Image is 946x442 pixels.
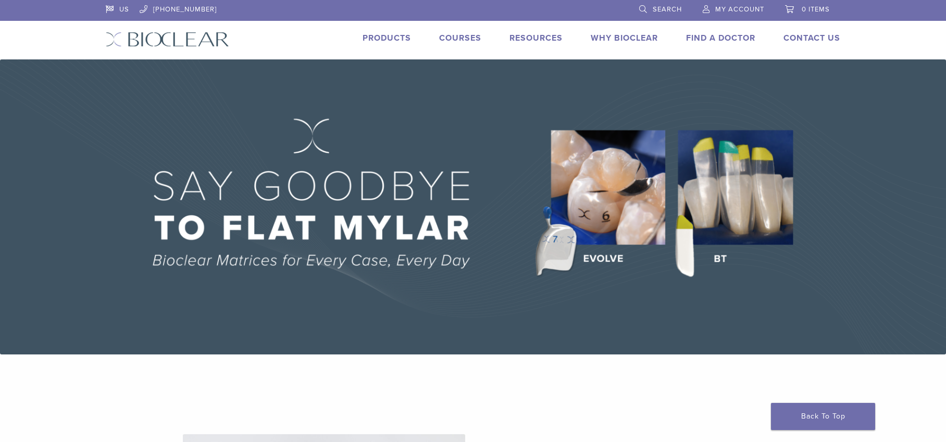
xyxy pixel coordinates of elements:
[783,33,840,43] a: Contact Us
[715,5,764,14] span: My Account
[509,33,563,43] a: Resources
[686,33,755,43] a: Find A Doctor
[363,33,411,43] a: Products
[591,33,658,43] a: Why Bioclear
[802,5,830,14] span: 0 items
[653,5,682,14] span: Search
[106,32,229,47] img: Bioclear
[439,33,481,43] a: Courses
[771,403,875,430] a: Back To Top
